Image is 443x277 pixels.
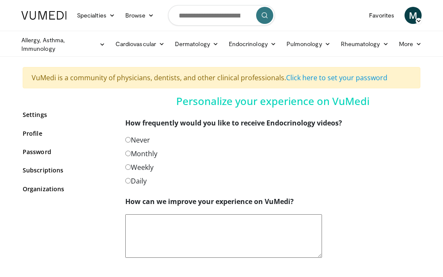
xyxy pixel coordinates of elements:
[125,162,154,172] label: Weekly
[21,11,67,20] img: VuMedi Logo
[125,137,131,143] input: Never
[224,35,281,52] a: Endocrinology
[286,73,387,82] a: Click here to set your password
[110,35,170,52] a: Cardiovascular
[23,110,112,119] a: Settings
[125,176,147,186] label: Daily
[125,178,131,184] input: Daily
[405,7,422,24] a: M
[120,7,159,24] a: Browse
[281,35,336,52] a: Pulmonology
[125,149,157,159] label: Monthly
[364,7,399,24] a: Favorites
[125,196,294,207] label: How can we improve your experience on VuMedi?
[394,35,427,52] a: More
[125,151,131,156] input: Monthly
[23,184,112,193] a: Organizations
[23,166,112,175] a: Subscriptions
[72,7,120,24] a: Specialties
[16,36,110,53] a: Allergy, Asthma, Immunology
[168,5,275,26] input: Search topics, interventions
[336,35,394,52] a: Rheumatology
[23,129,112,138] a: Profile
[125,135,150,145] label: Never
[125,164,131,170] input: Weekly
[23,147,112,156] a: Password
[23,67,420,88] div: VuMedi is a community of physicians, dentists, and other clinical professionals.
[125,95,420,108] h4: Personalize your experience on VuMedi
[125,118,342,128] strong: How frequently would you like to receive Endocrinology videos?
[170,35,224,52] a: Dermatology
